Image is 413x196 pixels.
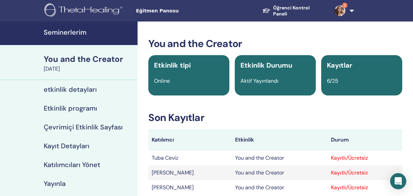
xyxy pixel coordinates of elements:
[44,53,134,65] div: You and the Creator
[154,61,191,70] span: Etkinlik tipi
[331,184,399,192] div: Kayıtlı/Ücretsiz
[44,123,123,131] h4: Çevrimiçi Etkinlik Sayfası
[342,3,347,8] span: 2
[44,180,66,188] h4: Yayınla
[148,38,402,50] h3: You and the Creator
[327,61,352,70] span: Kayıtlar
[390,173,406,189] div: Open Intercom Messenger
[232,151,327,165] td: You and the Creator
[148,180,232,195] td: [PERSON_NAME]
[44,142,89,150] h4: Kayıt Detayları
[44,3,125,18] img: logo.png
[335,5,345,16] img: default.jpg
[328,129,402,151] th: Durum
[44,161,100,169] h4: Katılımcıları Yönet
[327,77,338,84] span: 6/25
[331,154,399,162] div: Kayıtlı/Ücretsiz
[40,53,138,73] a: You and the Creator[DATE]
[262,8,270,13] img: graduation-cap-white.svg
[240,61,292,70] span: Etkinlik Durumu
[232,129,327,151] th: Etkinlik
[232,165,327,180] td: You and the Creator
[240,77,278,84] span: Aktif Yayınlandı
[136,7,237,14] span: Eğitmen Panosu
[148,112,402,124] h3: Son Kayıtlar
[232,180,327,195] td: You and the Creator
[44,104,97,112] h4: Etkinlik programı
[331,169,399,177] div: Kayıtlı/Ücretsiz
[154,77,170,84] span: Online
[148,165,232,180] td: [PERSON_NAME]
[148,151,232,165] td: Tuba Ceviz
[44,65,134,73] div: [DATE]
[148,129,232,151] th: Katılımcı
[44,85,97,93] h4: etkinlik detayları
[44,28,134,36] h4: Seminerlerim
[257,2,329,20] a: Öğrenci Kontrol Paneli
